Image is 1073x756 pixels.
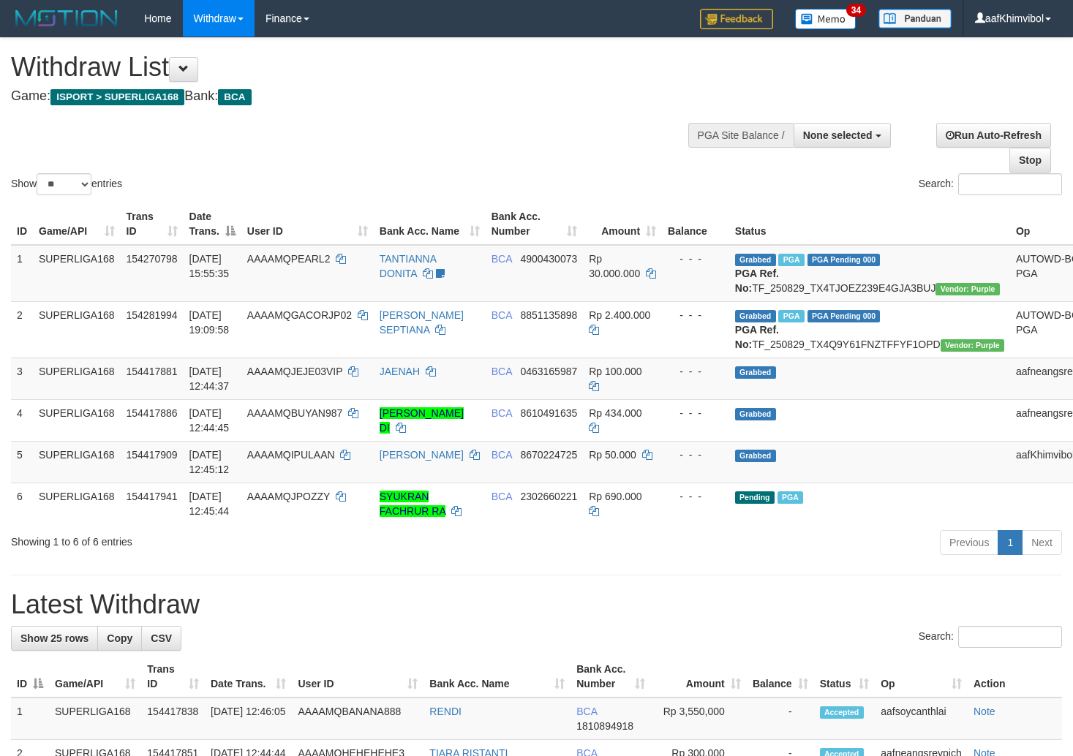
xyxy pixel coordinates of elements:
[668,252,723,266] div: - - -
[795,9,856,29] img: Button%20Memo.svg
[1022,530,1062,555] a: Next
[878,9,952,29] img: panduan.png
[729,245,1010,302] td: TF_250829_TX4TJOEZ239E4GJA3BUJ
[121,203,184,245] th: Trans ID: activate to sort column ascending
[583,203,662,245] th: Amount: activate to sort column ascending
[935,283,999,295] span: Vendor URL: https://trx4.1velocity.biz
[127,366,178,377] span: 154417881
[33,358,121,399] td: SUPERLIGA168
[589,253,640,279] span: Rp 30.000.000
[33,203,121,245] th: Game/API: activate to sort column ascending
[820,706,864,719] span: Accepted
[747,656,814,698] th: Balance: activate to sort column ascending
[571,656,651,698] th: Bank Acc. Number: activate to sort column ascending
[11,7,122,29] img: MOTION_logo.png
[492,407,512,419] span: BCA
[589,309,650,321] span: Rp 2.400.000
[778,254,804,266] span: Marked by aafmaleo
[735,366,776,379] span: Grabbed
[20,632,89,644] span: Show 25 rows
[11,529,436,549] div: Showing 1 to 6 of 6 entries
[958,173,1062,195] input: Search:
[520,491,577,502] span: Copy 2302660221 to clipboard
[668,489,723,504] div: - - -
[589,491,641,502] span: Rp 690.000
[107,632,132,644] span: Copy
[292,698,423,740] td: AAAAMQBANANA888
[49,698,141,740] td: SUPERLIGA168
[492,366,512,377] span: BCA
[11,173,122,195] label: Show entries
[919,626,1062,648] label: Search:
[735,268,779,294] b: PGA Ref. No:
[958,626,1062,648] input: Search:
[589,407,641,419] span: Rp 434.000
[33,245,121,302] td: SUPERLIGA168
[651,698,746,740] td: Rp 3,550,000
[520,309,577,321] span: Copy 8851135898 to clipboard
[974,706,995,717] a: Note
[151,632,172,644] span: CSV
[941,339,1004,352] span: Vendor URL: https://trx4.1velocity.biz
[33,399,121,441] td: SUPERLIGA168
[184,203,241,245] th: Date Trans.: activate to sort column descending
[33,441,121,483] td: SUPERLIGA168
[576,706,597,717] span: BCA
[50,89,184,105] span: ISPORT > SUPERLIGA168
[11,358,33,399] td: 3
[486,203,584,245] th: Bank Acc. Number: activate to sort column ascending
[205,656,292,698] th: Date Trans.: activate to sort column ascending
[11,483,33,524] td: 6
[729,203,1010,245] th: Status
[218,89,251,105] span: BCA
[492,449,512,461] span: BCA
[33,483,121,524] td: SUPERLIGA168
[189,253,230,279] span: [DATE] 15:55:35
[807,254,881,266] span: PGA Pending
[127,491,178,502] span: 154417941
[492,309,512,321] span: BCA
[735,408,776,420] span: Grabbed
[189,407,230,434] span: [DATE] 12:44:45
[492,491,512,502] span: BCA
[127,407,178,419] span: 154417886
[803,129,873,141] span: None selected
[735,310,776,322] span: Grabbed
[875,656,968,698] th: Op: activate to sort column ascending
[11,626,98,651] a: Show 25 rows
[380,366,420,377] a: JAENAH
[700,9,773,29] img: Feedback.jpg
[189,366,230,392] span: [DATE] 12:44:37
[189,309,230,336] span: [DATE] 19:09:58
[247,407,342,419] span: AAAAMQBUYAN987
[11,203,33,245] th: ID
[189,491,230,517] span: [DATE] 12:45:44
[11,89,701,104] h4: Game: Bank:
[37,173,91,195] select: Showentries
[189,449,230,475] span: [DATE] 12:45:12
[778,310,804,322] span: Marked by aafnonsreyleab
[814,656,876,698] th: Status: activate to sort column ascending
[940,530,998,555] a: Previous
[794,123,891,148] button: None selected
[11,399,33,441] td: 4
[747,698,814,740] td: -
[735,450,776,462] span: Grabbed
[49,656,141,698] th: Game/API: activate to sort column ascending
[662,203,729,245] th: Balance
[807,310,881,322] span: PGA Pending
[247,253,331,265] span: AAAAMQPEARL2
[520,253,577,265] span: Copy 4900430073 to clipboard
[247,491,330,502] span: AAAAMQJPOZZY
[919,173,1062,195] label: Search:
[735,491,775,504] span: Pending
[423,656,571,698] th: Bank Acc. Name: activate to sort column ascending
[998,530,1023,555] a: 1
[429,706,462,717] a: RENDI
[205,698,292,740] td: [DATE] 12:46:05
[374,203,486,245] th: Bank Acc. Name: activate to sort column ascending
[875,698,968,740] td: aafsoycanthlai
[11,698,49,740] td: 1
[380,407,464,434] a: [PERSON_NAME] DI
[11,53,701,82] h1: Withdraw List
